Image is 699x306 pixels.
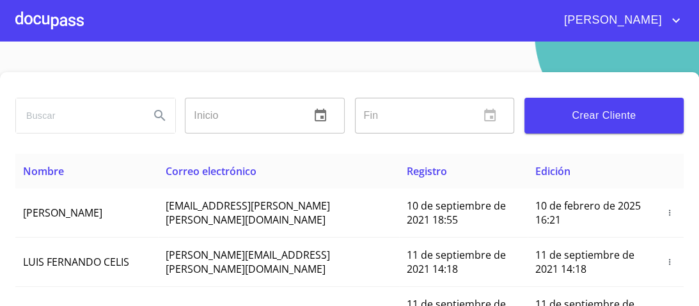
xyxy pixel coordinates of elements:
span: Correo electrónico [166,164,256,178]
span: 11 de septiembre de 2021 14:18 [407,248,506,276]
span: [PERSON_NAME][EMAIL_ADDRESS][PERSON_NAME][DOMAIN_NAME] [166,248,330,276]
span: [PERSON_NAME] [554,10,668,31]
span: Crear Cliente [535,107,673,125]
span: 11 de septiembre de 2021 14:18 [535,248,634,276]
input: search [16,98,139,133]
span: 10 de febrero de 2025 16:21 [535,199,641,227]
span: LUIS FERNANDO CELIS [23,255,129,269]
button: account of current user [554,10,684,31]
span: Registro [407,164,447,178]
span: 10 de septiembre de 2021 18:55 [407,199,506,227]
span: [PERSON_NAME] [23,206,102,220]
span: [EMAIL_ADDRESS][PERSON_NAME][PERSON_NAME][DOMAIN_NAME] [166,199,330,227]
span: Edición [535,164,570,178]
button: Search [145,100,175,131]
button: Crear Cliente [524,98,684,134]
span: Nombre [23,164,64,178]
